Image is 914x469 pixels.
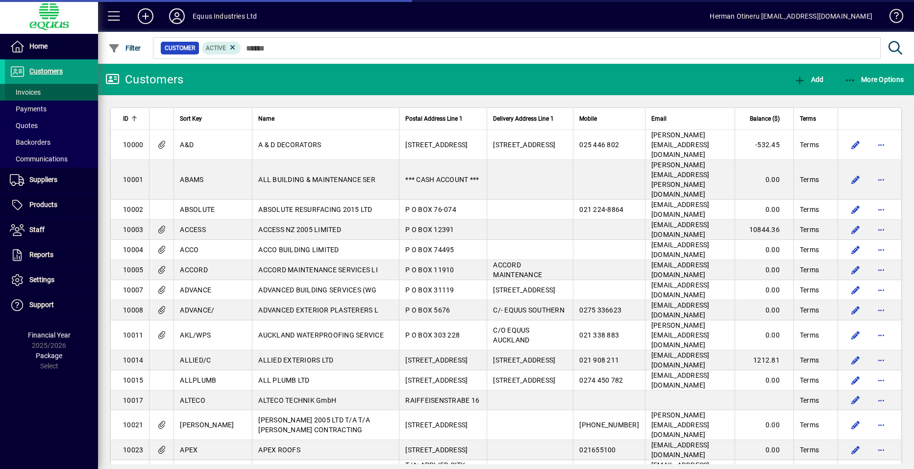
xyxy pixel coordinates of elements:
span: C/O EQUUS AUCKLAND [493,326,529,344]
span: Filter [108,44,141,52]
button: More options [873,282,889,298]
span: [STREET_ADDRESS] [405,356,468,364]
span: AKL/WPS [180,331,211,339]
span: Name [258,113,274,124]
div: Name [258,113,393,124]
span: APEX ROOFS [258,446,300,454]
span: ABSOLUTE [180,206,215,213]
div: ID [123,113,143,124]
span: Terms [800,445,819,455]
button: Edit [848,172,864,187]
span: Terms [800,140,819,150]
span: A&D [180,141,194,149]
span: [PERSON_NAME][EMAIL_ADDRESS][PERSON_NAME][DOMAIN_NAME] [651,161,710,198]
span: ADVANCED BUILDING SERVICES (WG [258,286,376,294]
mat-chip: Activation Status: Active [202,42,241,54]
span: [STREET_ADDRESS] [405,141,468,149]
span: RAIFFEISENSTRABE 16 [405,396,479,404]
span: Staff [29,226,45,234]
td: 0.00 [735,160,793,200]
td: 0.00 [735,200,793,220]
span: Backorders [10,138,50,146]
span: 10014 [123,356,143,364]
a: Invoices [5,84,98,101]
button: Edit [848,442,864,458]
a: Products [5,193,98,217]
span: ABSOLUTE RESURFACING 2015 LTD [258,206,372,213]
span: Settings [29,276,54,284]
span: Terms [800,420,819,430]
a: Settings [5,268,98,292]
span: Sort Key [180,113,202,124]
span: ACCORD MAINTENANCE [493,261,542,279]
span: 10015 [123,376,143,384]
span: ACCESS [180,226,206,234]
span: ACCORD [180,266,208,274]
td: 0.00 [735,370,793,391]
span: ACCO BUILDING LIMITED [258,246,339,254]
div: Herman Otineru [EMAIL_ADDRESS][DOMAIN_NAME] [710,8,872,24]
span: 10008 [123,306,143,314]
a: Staff [5,218,98,242]
span: [EMAIL_ADDRESS][DOMAIN_NAME] [651,201,710,218]
span: 0274 450 782 [579,376,623,384]
button: More Options [842,71,907,88]
div: Customers [105,72,183,87]
button: More options [873,352,889,368]
span: [STREET_ADDRESS] [405,446,468,454]
span: Payments [10,105,47,113]
span: [EMAIL_ADDRESS][DOMAIN_NAME] [651,261,710,279]
button: More options [873,202,889,217]
td: 0.00 [735,410,793,440]
span: Balance ($) [750,113,780,124]
span: ALTECO TECHNIK GmbH [258,396,336,404]
button: More options [873,392,889,408]
a: Home [5,34,98,59]
span: [STREET_ADDRESS] [493,286,555,294]
button: More options [873,172,889,187]
span: More Options [844,76,904,83]
button: Edit [848,302,864,318]
td: 0.00 [735,320,793,350]
span: 021 338 883 [579,331,619,339]
button: Add [130,7,161,25]
a: Quotes [5,117,98,134]
button: Edit [848,372,864,388]
a: Backorders [5,134,98,151]
button: Edit [848,282,864,298]
span: [EMAIL_ADDRESS][DOMAIN_NAME] [651,221,710,238]
a: Communications [5,151,98,167]
div: Mobile [579,113,639,124]
div: Equus Industries Ltd [193,8,257,24]
span: C/- EQUUS SOUTHERN [493,306,565,314]
span: [EMAIL_ADDRESS][DOMAIN_NAME] [651,351,710,369]
span: [PERSON_NAME][EMAIL_ADDRESS][DOMAIN_NAME] [651,131,710,158]
span: ADVANCE [180,286,211,294]
span: Home [29,42,48,50]
span: Terms [800,265,819,275]
span: [PERSON_NAME][EMAIL_ADDRESS][DOMAIN_NAME] [651,411,710,439]
div: Balance ($) [741,113,789,124]
span: Postal Address Line 1 [405,113,463,124]
span: ALL BUILDING & MAINTENANCE SER [258,176,375,183]
span: Mobile [579,113,597,124]
span: P O BOX 76-074 [405,206,456,213]
span: [PERSON_NAME] 2005 LTD T/A T/A [PERSON_NAME] CONTRACTING [258,416,370,434]
td: 0.00 [735,440,793,460]
button: Filter [106,39,144,57]
button: More options [873,242,889,258]
button: Edit [848,352,864,368]
span: Email [651,113,667,124]
span: 10004 [123,246,143,254]
span: P O BOX 5676 [405,306,450,314]
span: P O BOX 303 228 [405,331,460,339]
span: Terms [800,305,819,315]
span: Customers [29,67,63,75]
span: [STREET_ADDRESS] [405,376,468,384]
span: 10011 [123,331,143,339]
span: Customer [165,43,195,53]
td: 0.00 [735,260,793,280]
button: More options [873,442,889,458]
td: 0.00 [735,240,793,260]
span: ADVANCE/ [180,306,214,314]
